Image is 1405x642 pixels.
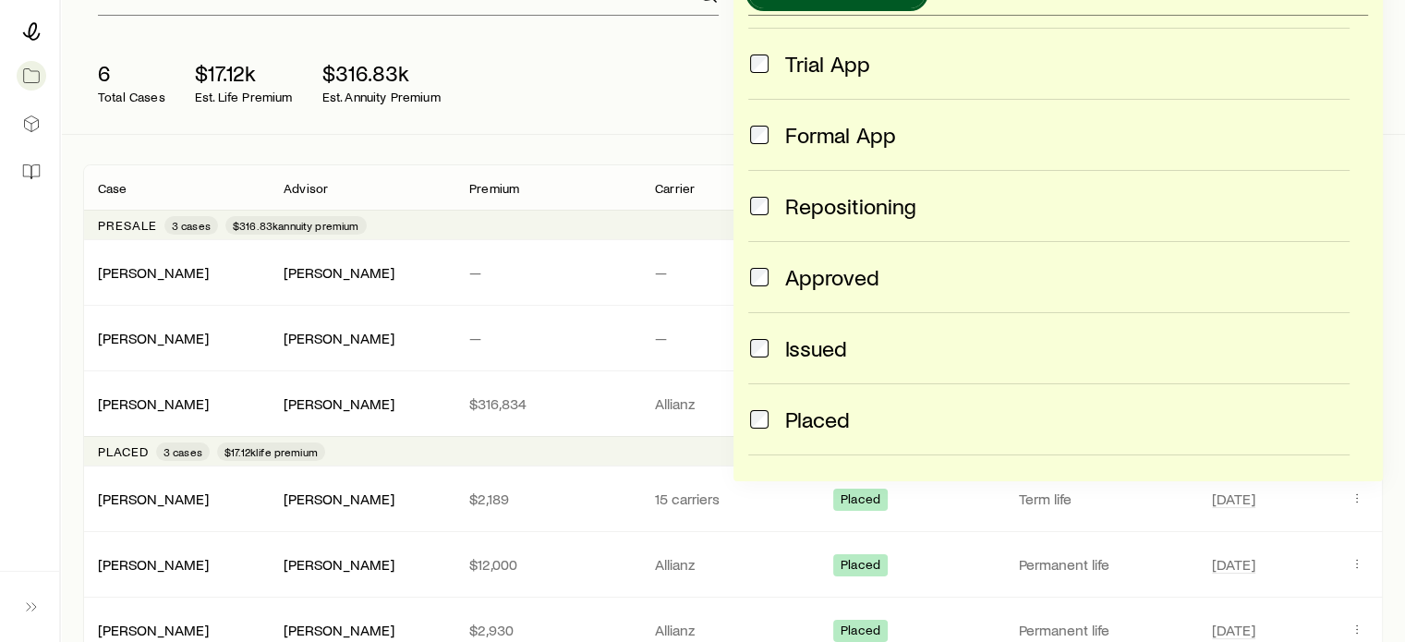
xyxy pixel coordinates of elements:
[284,490,394,509] div: [PERSON_NAME]
[98,394,209,414] div: [PERSON_NAME]
[98,329,209,346] a: [PERSON_NAME]
[284,263,394,283] div: [PERSON_NAME]
[172,218,211,233] span: 3 cases
[233,218,359,233] span: $316.83k annuity premium
[98,263,209,281] a: [PERSON_NAME]
[98,555,209,575] div: [PERSON_NAME]
[1019,555,1190,574] p: Permanent life
[322,90,441,104] p: Est. Annuity Premium
[750,268,769,286] input: Approved
[1019,490,1190,508] p: Term life
[469,555,625,574] p: $12,000
[785,51,870,77] span: Trial App
[284,329,394,348] div: [PERSON_NAME]
[98,329,209,348] div: [PERSON_NAME]
[1212,555,1255,574] span: [DATE]
[841,491,880,511] span: Placed
[841,557,880,576] span: Placed
[469,621,625,639] p: $2,930
[98,60,165,86] p: 6
[785,122,896,148] span: Formal App
[785,264,879,290] span: Approved
[1019,621,1190,639] p: Permanent life
[98,621,209,638] a: [PERSON_NAME]
[750,55,769,73] input: Trial App
[98,621,209,640] div: [PERSON_NAME]
[469,263,625,282] p: —
[98,444,149,459] p: Placed
[655,329,811,347] p: —
[469,394,625,413] p: $316,834
[469,490,625,508] p: $2,189
[655,621,811,639] p: Allianz
[284,181,328,196] p: Advisor
[750,126,769,144] input: Formal App
[195,90,293,104] p: Est. Life Premium
[1212,621,1255,639] span: [DATE]
[98,218,157,233] p: Presale
[1212,490,1255,508] span: [DATE]
[655,181,695,196] p: Carrier
[284,555,394,575] div: [PERSON_NAME]
[98,90,165,104] p: Total Cases
[655,263,811,282] p: —
[224,444,318,459] span: $17.12k life premium
[841,623,880,642] span: Placed
[750,339,769,357] input: Issued
[655,394,811,413] p: Allianz
[322,60,441,86] p: $316.83k
[98,263,209,283] div: [PERSON_NAME]
[469,329,625,347] p: —
[195,60,293,86] p: $17.12k
[284,394,394,414] div: [PERSON_NAME]
[469,181,519,196] p: Premium
[655,555,811,574] p: Allianz
[284,621,394,640] div: [PERSON_NAME]
[785,406,850,432] span: Placed
[750,410,769,429] input: Placed
[655,490,811,508] p: 15 carriers
[785,193,916,219] span: Repositioning
[98,490,209,509] div: [PERSON_NAME]
[750,197,769,215] input: Repositioning
[98,181,127,196] p: Case
[98,555,209,573] a: [PERSON_NAME]
[164,444,202,459] span: 3 cases
[98,490,209,507] a: [PERSON_NAME]
[98,394,209,412] a: [PERSON_NAME]
[785,335,847,361] span: Issued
